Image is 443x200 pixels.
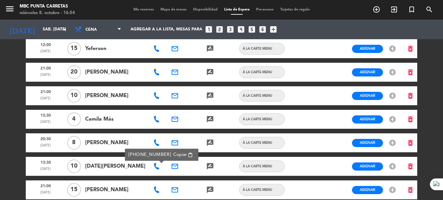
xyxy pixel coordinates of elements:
[28,135,63,143] span: 20:30
[404,184,417,196] button: delete_forever
[239,164,275,169] span: À LA CARTE MENU
[85,186,146,194] span: [PERSON_NAME]
[28,64,63,73] span: 21:00
[277,8,313,11] span: Tarjetas de regalo
[67,89,81,103] span: 10
[360,187,375,192] span: Asignar
[5,22,39,37] i: [DATE]
[352,92,383,100] button: Asignar
[67,159,81,173] span: 10
[85,44,146,53] span: Yeferson
[404,90,417,102] button: delete_forever
[352,162,383,171] button: Asignar
[404,67,417,78] button: delete_forever
[28,158,63,167] span: 13:30
[190,8,221,11] span: Disponibilidad
[389,68,396,76] i: offline_bolt
[171,139,179,147] i: email
[352,139,383,147] button: Asignar
[67,112,81,126] span: 4
[360,117,375,122] span: Asignar
[239,46,275,51] span: À LA CARTE MENU
[20,10,75,16] div: miércoles 8. octubre - 16:54
[389,115,396,123] i: offline_bolt
[85,24,116,36] span: Cena
[129,151,195,158] div: [PHONE_NUMBER]
[406,162,414,170] i: delete_forever
[239,93,275,98] span: À LA CARTE MENU
[67,42,81,56] span: 15
[28,88,63,96] span: 21:00
[360,46,375,51] span: Asignar
[130,27,202,32] span: Agregar a la lista, mesas para
[171,186,179,194] i: email
[28,119,63,128] span: [DATE]
[226,25,235,34] i: looks_3
[389,162,396,170] i: offline_bolt
[387,44,398,53] button: offline_bolt
[408,6,416,13] i: turned_in_not
[85,115,146,124] span: Camila Más
[239,140,275,145] span: À LA CARTE MENU
[5,4,15,16] button: menu
[85,162,146,171] span: [DATE][PERSON_NAME]
[269,25,278,34] i: add_box
[406,45,414,53] i: delete_forever
[28,166,63,175] span: [DATE]
[85,139,146,147] span: [PERSON_NAME]
[171,151,195,158] button: Copiarcontent_paste
[387,162,398,171] button: offline_bolt
[406,68,414,76] i: delete_forever
[205,25,213,34] i: looks_one
[390,6,398,13] i: exit_to_app
[352,186,383,194] button: Asignar
[360,140,375,145] span: Asignar
[5,4,15,14] i: menu
[206,115,214,123] i: rate_review
[352,45,383,53] button: Asignar
[239,117,275,122] span: À LA CARTE MENU
[352,115,383,124] button: Asignar
[28,41,63,49] span: 12:00
[404,161,417,172] button: delete_forever
[67,65,81,79] span: 20
[28,111,63,120] span: 13:30
[28,190,63,198] span: [DATE]
[173,151,187,158] span: Copiar
[221,8,253,11] span: Lista de Espera
[206,186,214,194] i: rate_review
[352,68,383,76] button: Asignar
[157,8,190,11] span: Mapa de mesas
[239,70,275,75] span: À LA CARTE MENU
[406,186,414,194] i: delete_forever
[404,137,417,149] button: delete_forever
[389,45,396,53] i: offline_bolt
[67,183,81,197] span: 15
[130,8,157,11] span: Mis reservas
[206,68,214,76] i: rate_review
[387,139,398,147] button: offline_bolt
[239,187,275,192] span: À LA CARTE MENU
[404,43,417,55] button: delete_forever
[387,186,398,194] button: offline_bolt
[387,115,398,124] button: offline_bolt
[237,25,245,34] i: looks_4
[171,68,179,76] i: email
[389,186,396,194] i: offline_bolt
[404,114,417,125] button: delete_forever
[253,8,277,11] span: Pre-acceso
[171,45,179,53] i: email
[373,6,380,13] i: add_circle_outline
[425,6,433,13] i: search
[188,153,193,158] span: content_paste
[206,162,214,170] i: rate_review
[215,25,224,34] i: looks_two
[206,139,214,147] i: rate_review
[28,49,63,57] span: [DATE]
[67,136,81,150] span: 8
[360,93,375,98] span: Asignar
[258,25,267,34] i: looks_6
[206,92,214,100] i: rate_review
[20,3,75,10] div: MBC Punta Carretas
[171,162,179,170] i: email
